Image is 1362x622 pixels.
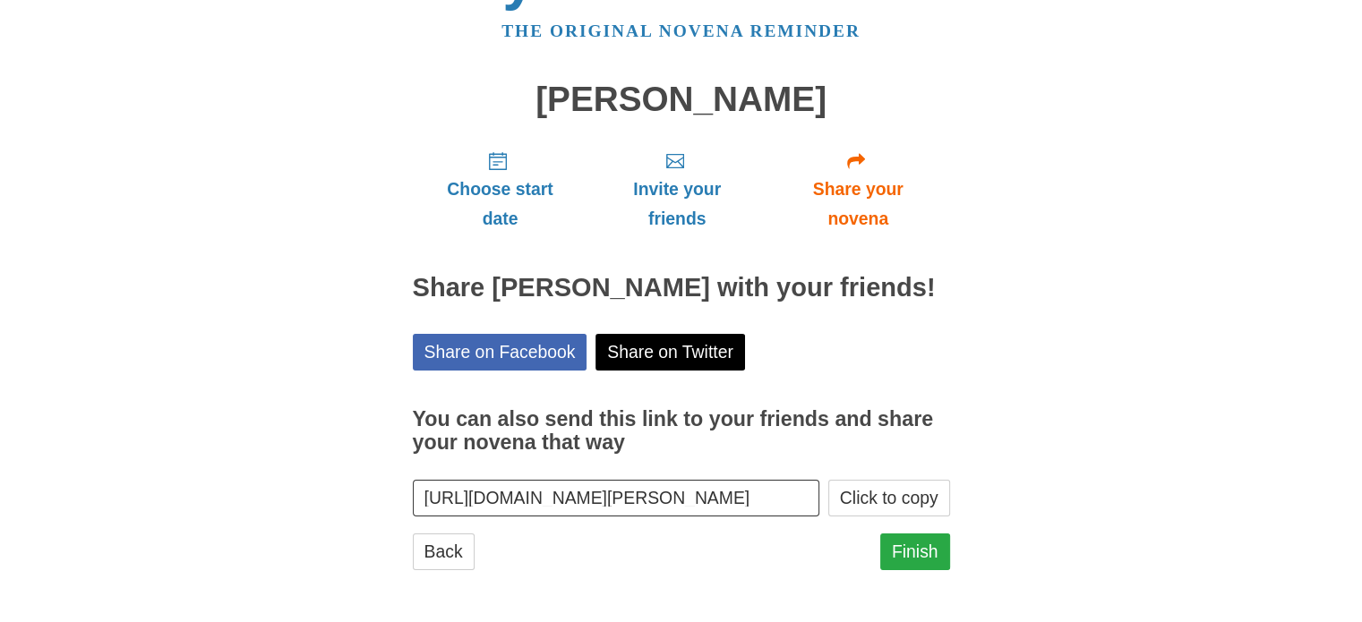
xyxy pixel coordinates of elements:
[501,21,861,40] a: The original novena reminder
[587,136,766,243] a: Invite your friends
[784,175,932,234] span: Share your novena
[413,274,950,302] h2: Share [PERSON_NAME] with your friends!
[828,480,950,516] button: Click to copy
[880,533,950,570] a: Finish
[595,334,745,371] a: Share on Twitter
[431,175,570,234] span: Choose start date
[413,408,950,454] h3: You can also send this link to your friends and share your novena that way
[413,533,475,570] a: Back
[605,175,748,234] span: Invite your friends
[767,136,950,243] a: Share your novena
[413,334,587,371] a: Share on Facebook
[413,136,588,243] a: Choose start date
[413,81,950,119] h1: [PERSON_NAME]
